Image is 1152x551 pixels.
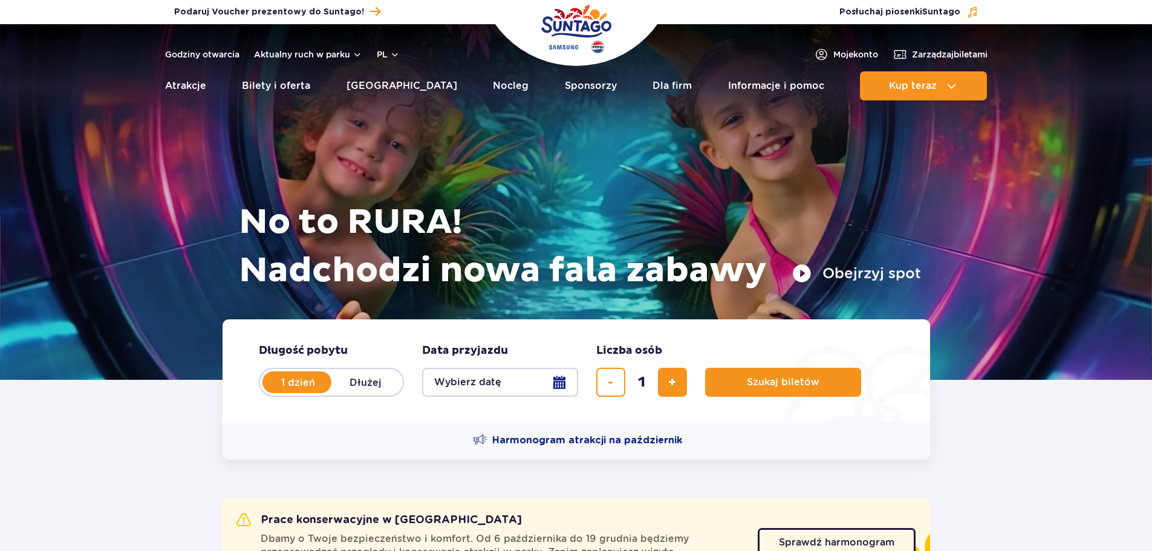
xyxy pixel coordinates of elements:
[223,319,930,421] form: Planowanie wizyty w Park of Poland
[264,370,333,395] label: 1 dzień
[242,71,310,100] a: Bilety i oferta
[814,47,878,62] a: Mojekonto
[174,6,364,18] span: Podaruj Voucher prezentowy do Suntago!
[627,368,656,397] input: liczba biletów
[422,344,508,358] span: Data przyjazdu
[893,47,988,62] a: Zarządzajbiletami
[912,48,988,60] span: Zarządzaj biletami
[492,434,682,447] span: Harmonogram atrakcji na październik
[596,344,662,358] span: Liczba osób
[259,344,348,358] span: Długość pobytu
[565,71,617,100] a: Sponsorzy
[165,71,206,100] a: Atrakcje
[839,6,960,18] span: Posłuchaj piosenki
[728,71,824,100] a: Informacje i pomoc
[860,71,987,100] button: Kup teraz
[331,370,400,395] label: Dłużej
[652,71,692,100] a: Dla firm
[165,48,239,60] a: Godziny otwarcia
[493,71,529,100] a: Nocleg
[839,6,978,18] button: Posłuchaj piosenkiSuntago
[596,368,625,397] button: usuń bilet
[705,368,861,397] button: Szukaj biletów
[377,48,400,60] button: pl
[254,50,362,59] button: Aktualny ruch w parku
[422,368,578,397] button: Wybierz datę
[922,8,960,16] span: Suntago
[889,80,937,91] span: Kup teraz
[347,71,457,100] a: [GEOGRAPHIC_DATA]
[792,264,921,283] button: Obejrzyj spot
[833,48,878,60] span: Moje konto
[174,4,380,20] a: Podaruj Voucher prezentowy do Suntago!
[239,198,921,295] h1: No to RURA! Nadchodzi nowa fala zabawy
[747,377,819,388] span: Szukaj biletów
[658,368,687,397] button: dodaj bilet
[779,538,894,547] span: Sprawdź harmonogram
[236,513,522,527] h2: Prace konserwacyjne w [GEOGRAPHIC_DATA]
[473,433,682,448] a: Harmonogram atrakcji na październik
